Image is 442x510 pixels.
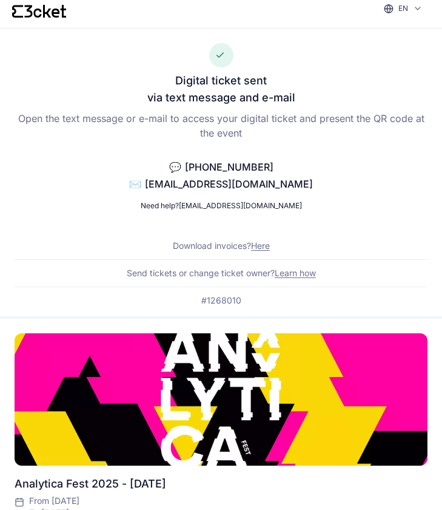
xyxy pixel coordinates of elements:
a: Learn how [275,268,316,278]
p: #1268010 [201,294,241,307]
h3: Digital ticket sent [175,72,267,89]
h3: via text message and e-mail [147,89,295,106]
p: Download invoices? [173,240,270,252]
div: Analytica Fest 2025 - [DATE] [15,475,427,492]
p: Send tickets or change ticket owner? [127,267,316,279]
p: Open the text message or e-mail to access your digital ticket and present the QR code at the event [15,111,427,140]
span: [PHONE_NUMBER] [185,161,273,173]
span: 💬 [169,161,181,173]
span: Need help? [141,201,179,210]
a: [EMAIL_ADDRESS][DOMAIN_NAME] [179,201,302,210]
span: ✉️ [129,178,141,190]
span: [EMAIL_ADDRESS][DOMAIN_NAME] [145,178,313,190]
p: en [398,4,408,13]
a: Here [251,240,270,251]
